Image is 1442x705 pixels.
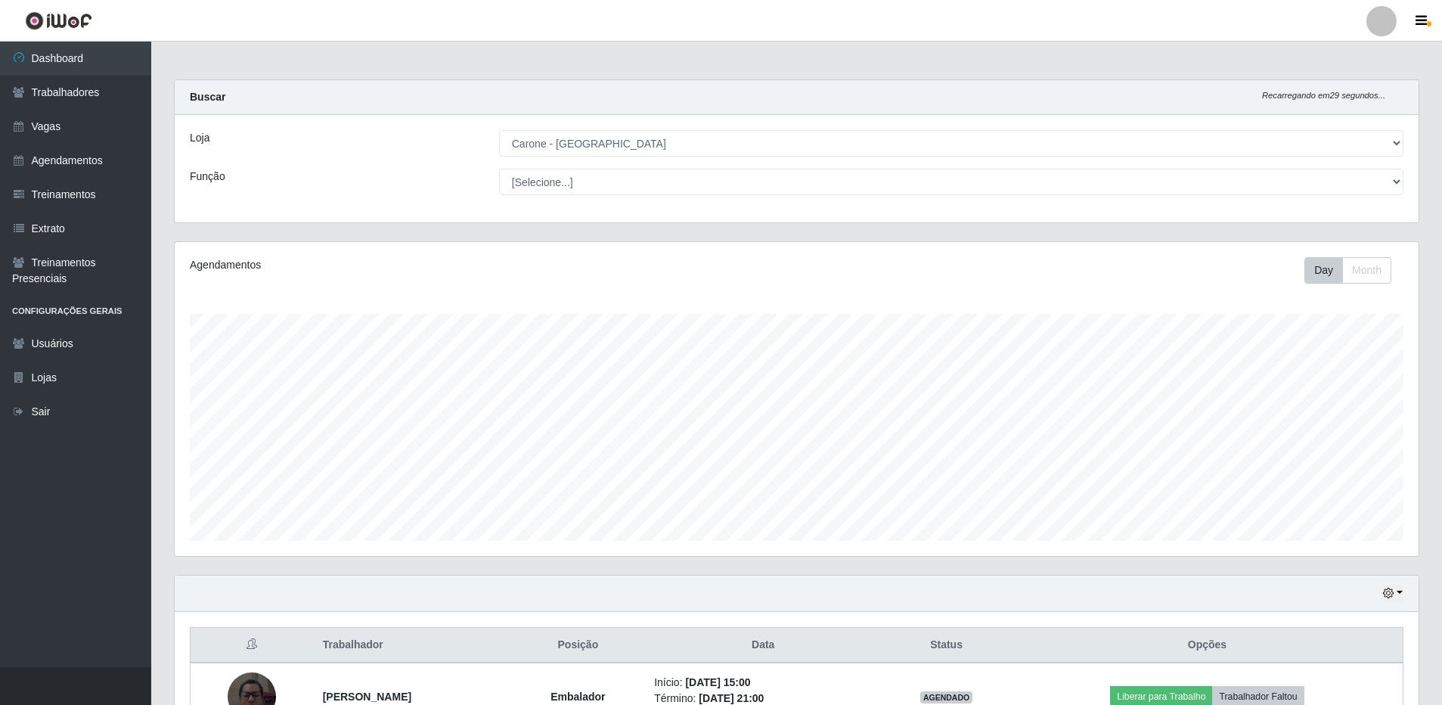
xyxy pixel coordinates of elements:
th: Status [881,628,1012,663]
div: Agendamentos [190,257,682,273]
button: Month [1342,257,1391,284]
th: Data [645,628,881,663]
strong: [PERSON_NAME] [323,691,411,703]
strong: Buscar [190,91,225,103]
th: Opções [1012,628,1403,663]
div: First group [1304,257,1391,284]
li: Início: [654,675,872,691]
i: Recarregando em 29 segundos... [1262,91,1385,100]
time: [DATE] 15:00 [685,676,750,688]
th: Trabalhador [314,628,511,663]
button: Day [1304,257,1343,284]
label: Função [190,169,225,185]
th: Posição [511,628,646,663]
time: [DATE] 21:00 [699,692,764,704]
strong: Embalador [550,691,605,703]
div: Toolbar with button groups [1304,257,1403,284]
span: AGENDADO [920,691,973,703]
img: CoreUI Logo [25,11,92,30]
label: Loja [190,130,209,146]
